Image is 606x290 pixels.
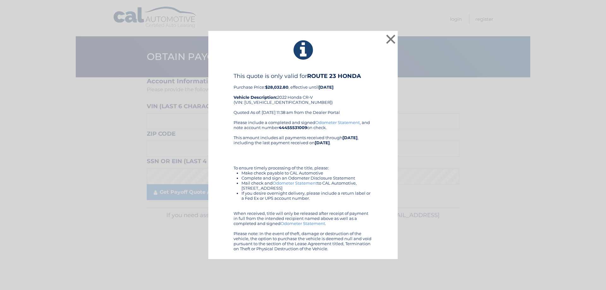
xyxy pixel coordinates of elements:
[234,95,277,100] strong: Vehicle Description:
[281,221,325,226] a: Odometer Statement
[265,85,288,90] b: $28,032.80
[241,181,372,191] li: Mail check and to CAL Automotive, [STREET_ADDRESS]
[234,73,372,120] div: Purchase Price: , effective until 2022 Honda CR-V (VIN: [US_VEHICLE_IDENTIFICATION_NUMBER]) Quote...
[234,73,372,80] h4: This quote is only valid for
[307,73,361,80] b: ROUTE 23 HONDA
[241,170,372,175] li: Make check payable to CAL Automotive
[342,135,358,140] b: [DATE]
[384,33,397,45] button: ×
[279,125,307,130] b: 44455531009
[241,175,372,181] li: Complete and sign an Odometer Disclosure Statement
[273,181,317,186] a: Odometer Statement
[315,120,360,125] a: Odometer Statement
[315,140,330,145] b: [DATE]
[241,191,372,201] li: If you desire overnight delivery, please include a return label or a Fed Ex or UPS account number.
[234,120,372,251] div: Please include a completed and signed , and note account number on check. This amount includes al...
[318,85,334,90] b: [DATE]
